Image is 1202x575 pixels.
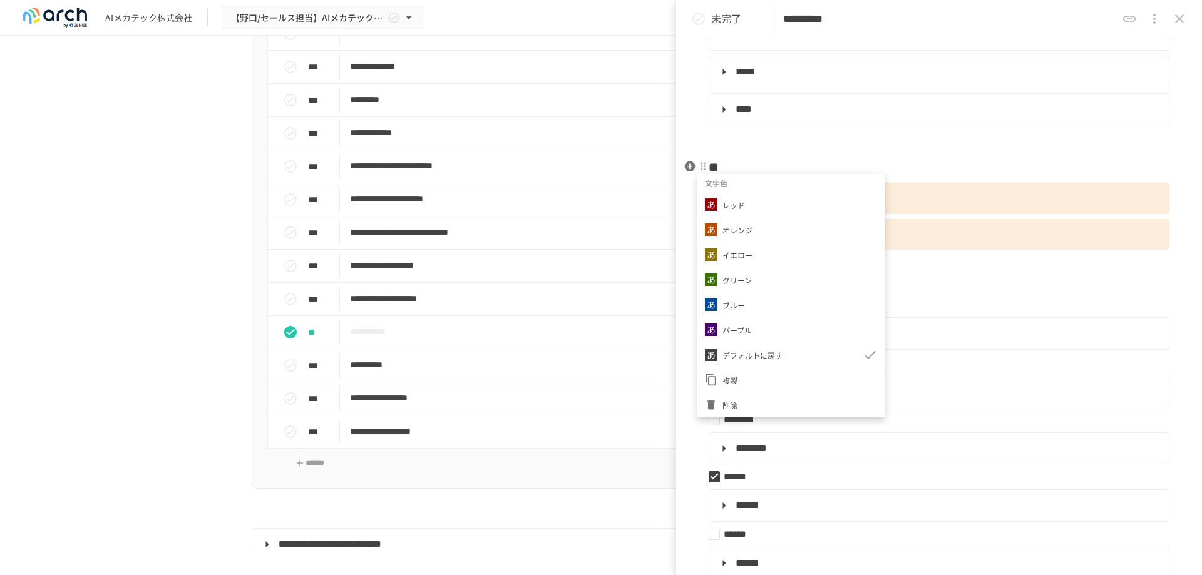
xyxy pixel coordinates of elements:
[722,299,745,311] p: ブルー
[705,177,727,189] p: 文字色
[722,349,783,361] p: デフォルトに戻す
[722,399,878,411] span: 削除
[722,249,753,261] p: イエロー
[722,324,752,336] p: パープル
[722,374,878,386] span: 複製
[722,274,752,286] p: グリーン
[722,224,753,236] p: オレンジ
[722,199,745,211] p: レッド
